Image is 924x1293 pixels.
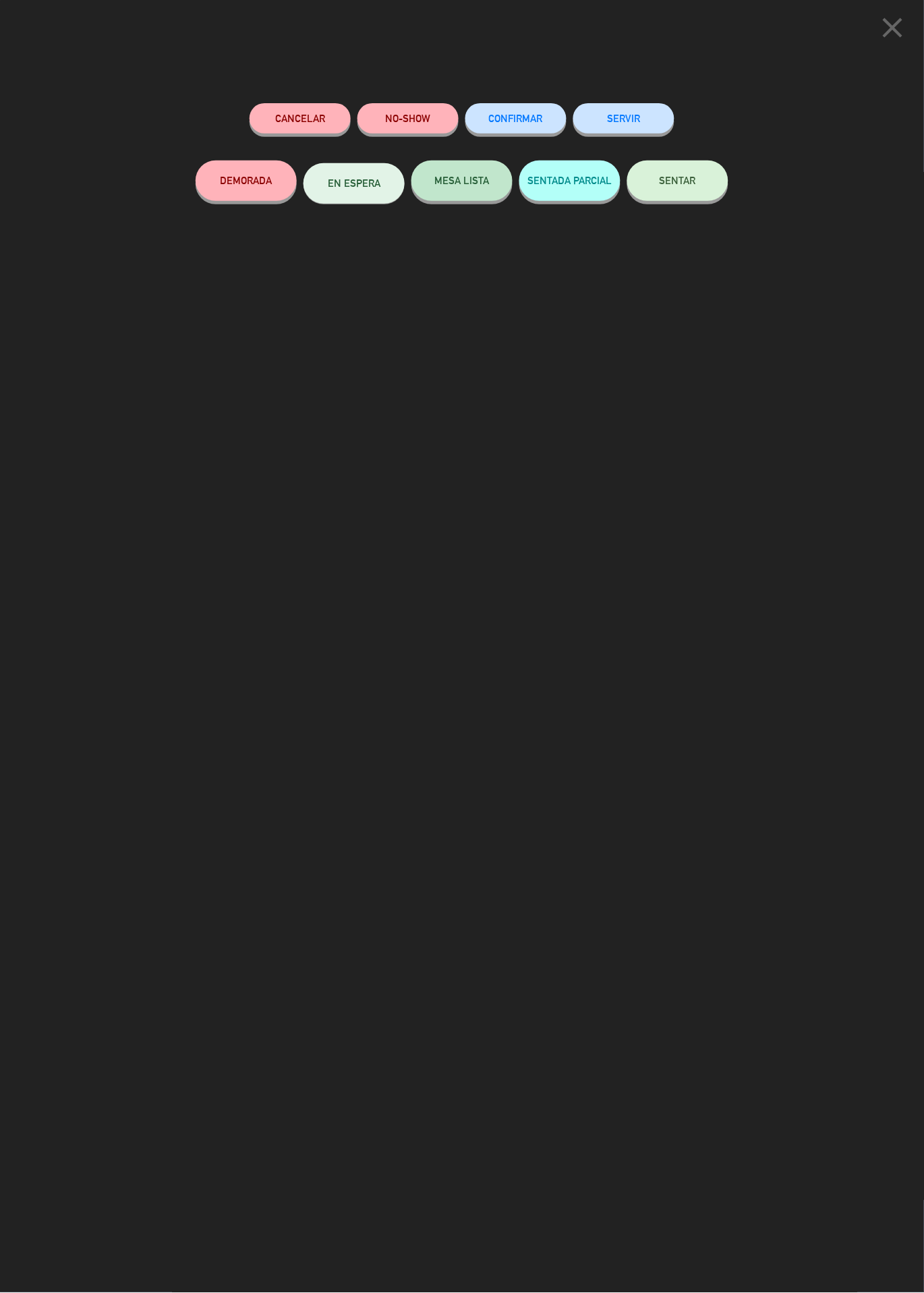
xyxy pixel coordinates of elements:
button: SENTADA PARCIAL [519,161,620,201]
span: CONFIRMAR [489,113,543,124]
button: close [872,10,914,50]
button: DEMORADA [196,161,297,201]
button: MESA LISTA [411,161,513,201]
button: SENTAR [627,161,728,201]
span: SENTAR [660,175,696,186]
button: Cancelar [250,103,351,134]
i: close [876,11,910,45]
button: NO-SHOW [357,103,459,134]
button: SERVIR [573,103,674,134]
button: CONFIRMAR [465,103,567,134]
button: EN ESPERA [304,163,405,204]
